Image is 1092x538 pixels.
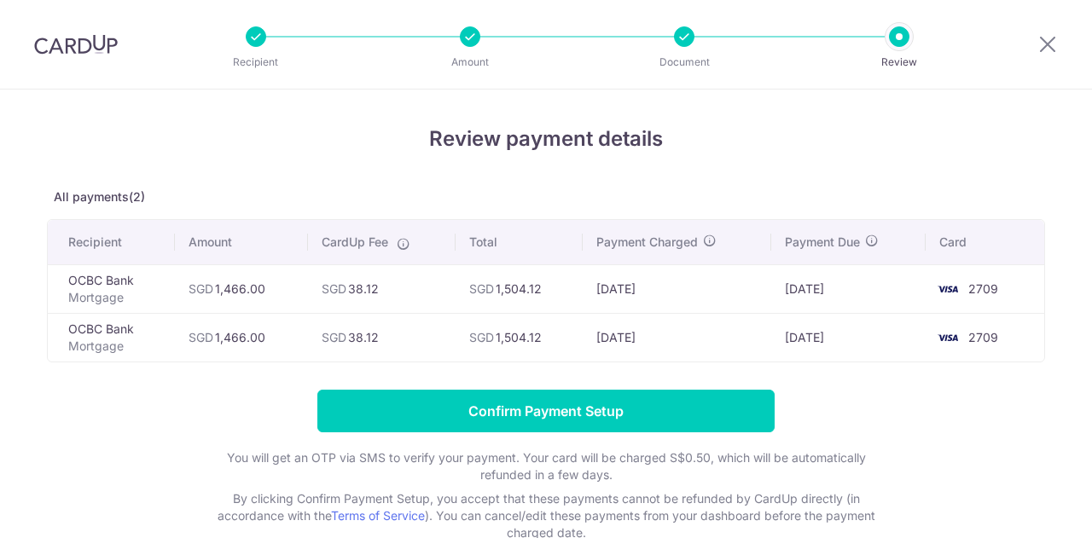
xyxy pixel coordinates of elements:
[621,54,747,71] p: Document
[596,234,698,251] span: Payment Charged
[317,390,775,432] input: Confirm Payment Setup
[785,234,860,251] span: Payment Due
[836,54,962,71] p: Review
[456,220,583,264] th: Total
[68,338,161,355] p: Mortgage
[308,264,456,313] td: 38.12
[48,264,175,313] td: OCBC Bank
[968,281,998,296] span: 2709
[583,264,771,313] td: [DATE]
[189,330,213,344] span: SGD
[189,281,213,296] span: SGD
[48,313,175,362] td: OCBC Bank
[331,508,425,523] a: Terms of Service
[68,289,161,306] p: Mortgage
[175,220,308,264] th: Amount
[322,281,346,296] span: SGD
[322,330,346,344] span: SGD
[47,188,1045,205] p: All payments(2)
[771,313,926,362] td: [DATE]
[583,313,771,362] td: [DATE]
[175,313,308,362] td: 1,466.00
[47,124,1045,154] h4: Review payment details
[48,220,175,264] th: Recipient
[407,54,533,71] p: Amount
[926,220,1044,264] th: Card
[322,234,388,251] span: CardUp Fee
[469,281,494,296] span: SGD
[34,34,118,55] img: CardUp
[193,54,319,71] p: Recipient
[931,327,965,348] img: <span class="translation_missing" title="translation missing: en.account_steps.new_confirm_form.b...
[968,330,998,344] span: 2709
[469,330,494,344] span: SGD
[456,313,583,362] td: 1,504.12
[308,313,456,362] td: 38.12
[205,449,887,483] p: You will get an OTP via SMS to verify your payment. Your card will be charged S$0.50, which will ...
[931,279,965,299] img: <span class="translation_missing" title="translation missing: en.account_steps.new_confirm_form.b...
[456,264,583,313] td: 1,504.12
[175,264,308,313] td: 1,466.00
[771,264,926,313] td: [DATE]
